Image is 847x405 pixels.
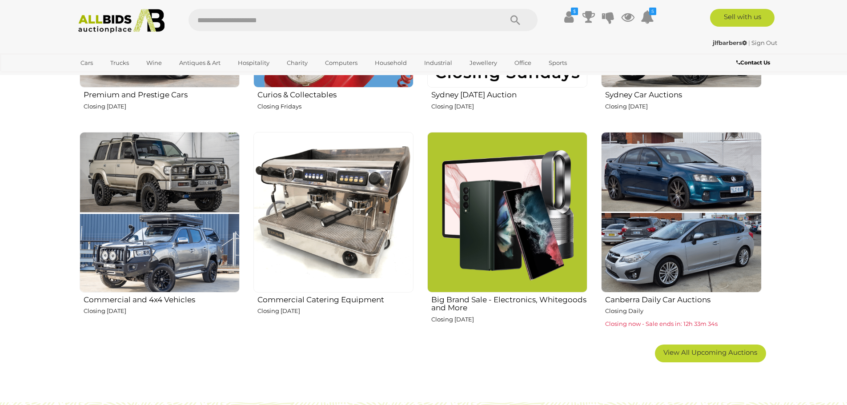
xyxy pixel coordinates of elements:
[253,132,413,292] img: Commercial Catering Equipment
[663,348,757,357] span: View All Upcoming Auctions
[418,56,458,70] a: Industrial
[84,293,240,304] h2: Commercial and 4x4 Vehicles
[641,9,654,25] a: 5
[509,56,537,70] a: Office
[75,70,149,85] a: [GEOGRAPHIC_DATA]
[75,56,99,70] a: Cars
[493,9,538,31] button: Search
[173,56,226,70] a: Antiques & Art
[713,39,747,46] strong: jlfbarbers
[79,132,240,338] a: Commercial and 4x4 Vehicles Closing [DATE]
[431,314,587,325] p: Closing [DATE]
[427,132,587,338] a: Big Brand Sale - Electronics, Whitegoods and More Closing [DATE]
[605,320,718,327] span: Closing now - Sale ends in: 12h 33m 34s
[257,101,413,112] p: Closing Fridays
[257,306,413,316] p: Closing [DATE]
[571,8,578,15] i: $
[543,56,573,70] a: Sports
[281,56,313,70] a: Charity
[253,132,413,338] a: Commercial Catering Equipment Closing [DATE]
[605,306,761,316] p: Closing Daily
[319,56,363,70] a: Computers
[601,132,761,292] img: Canberra Daily Car Auctions
[431,293,587,312] h2: Big Brand Sale - Electronics, Whitegoods and More
[140,56,168,70] a: Wine
[605,101,761,112] p: Closing [DATE]
[84,306,240,316] p: Closing [DATE]
[84,101,240,112] p: Closing [DATE]
[84,88,240,99] h2: Premium and Prestige Cars
[464,56,503,70] a: Jewellery
[605,293,761,304] h2: Canberra Daily Car Auctions
[431,88,587,99] h2: Sydney [DATE] Auction
[257,88,413,99] h2: Curios & Collectables
[649,8,656,15] i: 5
[104,56,135,70] a: Trucks
[605,88,761,99] h2: Sydney Car Auctions
[736,58,772,68] a: Contact Us
[655,345,766,362] a: View All Upcoming Auctions
[562,9,576,25] a: $
[751,39,777,46] a: Sign Out
[601,132,761,338] a: Canberra Daily Car Auctions Closing Daily Closing now - Sale ends in: 12h 33m 34s
[232,56,275,70] a: Hospitality
[73,9,170,33] img: Allbids.com.au
[369,56,413,70] a: Household
[736,59,770,66] b: Contact Us
[748,39,750,46] span: |
[257,293,413,304] h2: Commercial Catering Equipment
[710,9,775,27] a: Sell with us
[713,39,748,46] a: jlfbarbers
[427,132,587,292] img: Big Brand Sale - Electronics, Whitegoods and More
[431,101,587,112] p: Closing [DATE]
[80,132,240,292] img: Commercial and 4x4 Vehicles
